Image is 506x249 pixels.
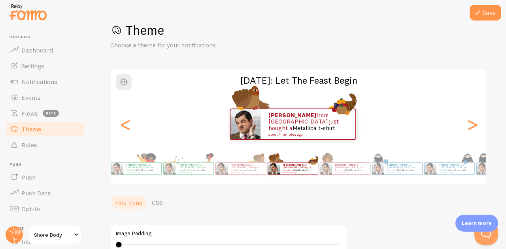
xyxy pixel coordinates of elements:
p: from [GEOGRAPHIC_DATA] just bought a [179,163,210,173]
span: Events [21,94,41,101]
a: Fine Tune [110,195,147,210]
img: Fomo [477,163,489,174]
img: Fomo [372,163,384,174]
span: Push Data [21,189,51,197]
div: Previous slide [121,96,130,153]
a: Notifications [5,74,86,90]
strong: [PERSON_NAME] [440,163,459,167]
span: Theme [21,125,41,133]
small: about 4 minutes ago [231,172,262,173]
iframe: Help Scout Beacon - Open [474,221,498,245]
strong: [PERSON_NAME] [387,163,406,167]
strong: [PERSON_NAME] [335,163,354,167]
a: Push Data [5,185,86,201]
a: Metallica t-shirt [293,168,310,172]
small: about 4 minutes ago [440,172,470,173]
strong: [PERSON_NAME] [283,163,302,167]
strong: [PERSON_NAME] [179,163,198,167]
small: about 4 minutes ago [387,172,418,173]
a: Metallica t-shirt [449,168,466,172]
span: Dashboard [21,46,53,54]
a: Rules [5,137,86,153]
a: Opt-In [5,201,86,217]
strong: [PERSON_NAME] [268,111,316,119]
div: Next slide [467,96,477,153]
a: Metallica t-shirt [136,168,153,172]
a: Settings [5,58,86,74]
a: Flows beta [5,105,86,121]
p: from [GEOGRAPHIC_DATA] just bought a [268,112,347,137]
a: Events [5,90,86,105]
p: Choose a theme for your notifications [110,41,300,50]
img: Fomo [164,163,176,174]
strong: [PERSON_NAME] [231,163,250,167]
img: fomo-relay-logo-orange.svg [8,2,48,22]
small: about 4 minutes ago [179,172,210,173]
p: from [GEOGRAPHIC_DATA] just bought a [440,163,471,173]
p: from [GEOGRAPHIC_DATA] just bought a [231,163,262,173]
span: Push [9,162,86,167]
a: Shore Body [28,225,82,244]
a: Metallica t-shirt [345,168,362,172]
span: Notifications [21,78,57,86]
a: Dashboard [5,42,86,58]
img: Fomo [230,109,261,139]
p: from [GEOGRAPHIC_DATA] just bought a [335,163,367,173]
label: Image Padding [116,230,342,237]
img: Fomo [268,163,280,174]
p: Learn more [462,219,492,227]
span: Settings [21,62,44,70]
a: Metallica t-shirt [189,168,206,172]
a: Metallica t-shirt [293,124,335,132]
img: Fomo [320,163,332,174]
a: Theme [5,121,86,137]
small: about 4 minutes ago [335,172,366,173]
img: Fomo [425,163,436,174]
p: from [GEOGRAPHIC_DATA] just bought a [283,163,315,173]
span: Shore Body [34,230,72,240]
a: Metallica t-shirt [397,168,414,172]
span: Rules [21,141,37,149]
small: about 4 minutes ago [283,172,314,173]
a: Metallica t-shirt [241,168,258,172]
img: Fomo [216,163,228,174]
span: Flows [21,109,38,117]
small: about 4 minutes ago [268,133,345,137]
p: from [GEOGRAPHIC_DATA] just bought a [126,163,158,173]
h1: Theme [110,22,487,38]
span: Pop-ups [9,35,86,40]
small: about 4 minutes ago [126,172,157,173]
p: from [GEOGRAPHIC_DATA] just bought a [387,163,419,173]
a: Push [5,169,86,185]
h2: [DATE]: Let The Feast Begin [111,74,486,86]
strong: [PERSON_NAME] [126,163,145,167]
img: Fomo [111,163,123,174]
span: beta [43,110,59,117]
span: Push [21,173,36,181]
div: Learn more [455,215,498,232]
a: CSS [147,195,168,210]
span: Opt-In [21,205,40,213]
